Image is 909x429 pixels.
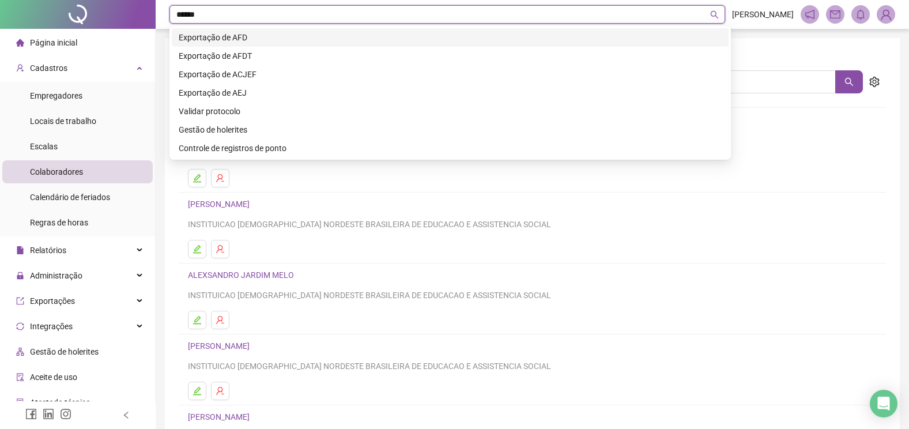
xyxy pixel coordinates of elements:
div: Open Intercom Messenger [870,390,897,417]
span: Administração [30,271,82,280]
div: Validar protocolo [172,102,729,121]
span: Página inicial [30,38,77,47]
span: lock [16,272,24,280]
span: linkedin [43,408,54,420]
div: Controle de registros de ponto [179,142,722,155]
span: user-delete [216,315,225,325]
span: search [710,10,719,19]
a: [PERSON_NAME] [188,341,253,351]
span: left [122,411,130,419]
span: audit [16,373,24,381]
span: user-add [16,64,24,72]
span: export [16,297,24,305]
div: Exportação de AEJ [179,86,722,99]
div: Exportação de AEJ [172,84,729,102]
a: [PERSON_NAME] [188,200,253,209]
span: user-delete [216,386,225,396]
div: Exportação de AFDT [172,47,729,65]
span: Exportações [30,296,75,306]
div: INSTITUICAO [DEMOGRAPHIC_DATA] NORDESTE BRASILEIRA DE EDUCACAO E ASSISTENCIA SOCIAL [188,218,877,231]
span: home [16,39,24,47]
span: apartment [16,348,24,356]
div: INSTITUICAO [DEMOGRAPHIC_DATA] NORDESTE BRASILEIRA DE EDUCACAO E ASSISTENCIA SOCIAL [188,360,877,372]
span: file [16,246,24,254]
span: Colaboradores [30,167,83,176]
span: Regras de horas [30,218,88,227]
div: Exportação de AFDT [179,50,722,62]
div: Exportação de ACJEF [172,65,729,84]
div: Validar protocolo [179,105,722,118]
span: Escalas [30,142,58,151]
span: user-delete [216,174,225,183]
span: Locais de trabalho [30,116,96,126]
div: Exportação de AFD [179,31,722,44]
span: edit [193,174,202,183]
span: Cadastros [30,63,67,73]
span: Relatórios [30,246,66,255]
span: edit [193,386,202,396]
span: facebook [25,408,37,420]
span: edit [193,244,202,254]
a: [PERSON_NAME] [188,412,253,422]
span: [PERSON_NAME] [732,8,794,21]
span: bell [855,9,866,20]
div: INSTITUICAO [DEMOGRAPHIC_DATA] NORDESTE BRASILEIRA DE EDUCACAO E ASSISTENCIA SOCIAL [188,289,877,302]
a: ALEXSANDRO JARDIM MELO [188,270,297,280]
span: Empregadores [30,91,82,100]
span: Integrações [30,322,73,331]
div: Exportação de ACJEF [179,68,722,81]
span: user-delete [216,244,225,254]
span: setting [869,77,880,87]
span: solution [16,398,24,407]
span: Calendário de feriados [30,193,110,202]
span: Gestão de holerites [30,347,99,356]
span: edit [193,315,202,325]
div: Exportação de AFD [172,28,729,47]
span: Aceite de uso [30,372,77,382]
img: 86506 [877,6,895,23]
span: Atestado técnico [30,398,90,407]
span: mail [830,9,840,20]
div: Gestão de holerites [179,123,722,136]
span: instagram [60,408,71,420]
div: Controle de registros de ponto [172,139,729,157]
div: Gestão de holerites [172,121,729,139]
span: notification [805,9,815,20]
span: search [844,77,854,86]
span: sync [16,322,24,330]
